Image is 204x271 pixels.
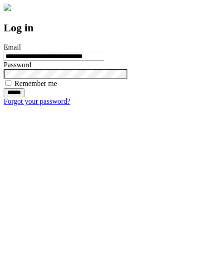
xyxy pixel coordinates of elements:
[4,43,21,51] label: Email
[4,4,11,11] img: logo-4e3dc11c47720685a147b03b5a06dd966a58ff35d612b21f08c02c0306f2b779.png
[4,97,70,105] a: Forgot your password?
[4,61,31,69] label: Password
[15,80,57,87] label: Remember me
[4,22,200,34] h2: Log in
